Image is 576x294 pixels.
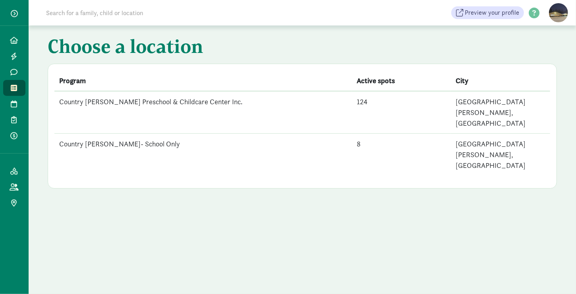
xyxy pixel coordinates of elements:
[352,91,451,134] td: 124
[536,256,576,294] iframe: Chat Widget
[54,134,352,176] td: Country [PERSON_NAME]- School Only
[54,70,352,91] th: Program
[465,8,519,18] span: Preview your profile
[451,6,524,19] a: Preview your profile
[41,5,264,21] input: Search for a family, child or location
[48,35,548,60] h1: Choose a location
[451,91,550,134] td: [GEOGRAPHIC_DATA][PERSON_NAME], [GEOGRAPHIC_DATA]
[352,134,451,176] td: 8
[352,70,451,91] th: Active spots
[54,91,352,134] td: Country [PERSON_NAME] Preschool & Childcare Center Inc.
[451,134,550,176] td: [GEOGRAPHIC_DATA][PERSON_NAME], [GEOGRAPHIC_DATA]
[451,70,550,91] th: City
